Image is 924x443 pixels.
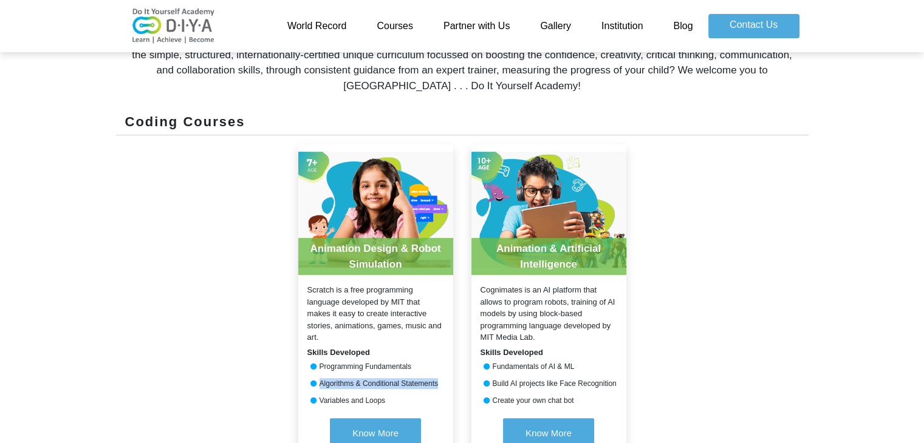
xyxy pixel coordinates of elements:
[471,378,626,389] div: Build AI projects like Face Recognition
[361,14,428,38] a: Courses
[471,284,626,343] div: Cognimates is an AI platform that allows to program robots, training of AI models by using block-...
[471,361,626,372] div: Fundamentals of AI & ML
[586,14,658,38] a: Institution
[708,14,799,38] a: Contact Us
[352,428,399,438] span: Know More
[525,14,586,38] a: Gallery
[471,395,626,406] div: Create your own chat bot
[471,347,626,359] div: Skills Developed
[525,428,572,438] span: Know More
[428,14,525,38] a: Partner with Us
[125,8,222,44] img: logo-v2.png
[298,284,453,343] div: Scratch is a free programming language developed by MIT that makes it easy to create interactive ...
[298,361,453,372] div: Programming Fundamentals
[298,395,453,406] div: Variables and Loops
[471,238,626,275] div: Animation & Artificial Intelligence
[272,14,362,38] a: World Record
[125,32,799,93] div: Google has said that coding is one of the top 5 essential life skills of the 21st century? Do you...
[658,14,708,38] a: Blog
[298,347,453,359] div: Skills Developed
[471,144,626,275] img: product-20210729102311.jpg
[298,238,453,275] div: Animation Design & Robot Simulation
[116,112,809,135] div: Coding Courses
[298,378,453,389] div: Algorithms & Conditional Statements
[298,144,453,275] img: product-20210729100920.jpg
